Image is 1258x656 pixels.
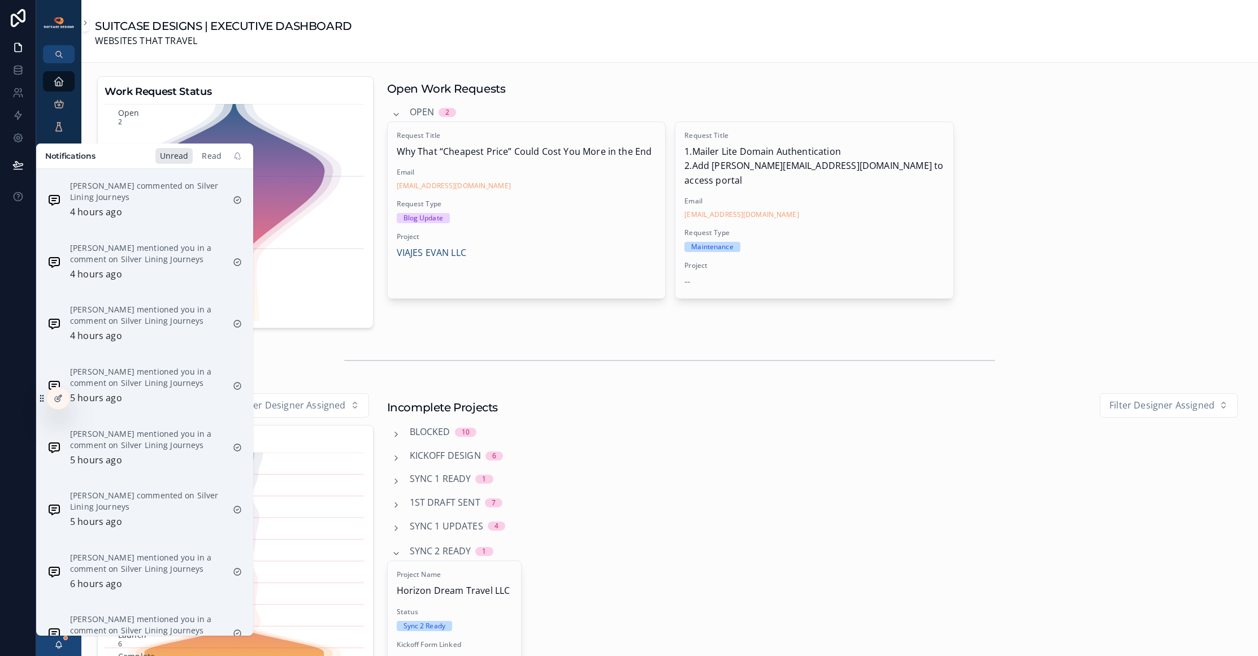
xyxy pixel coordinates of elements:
[70,490,224,512] p: [PERSON_NAME] commented on Silver Lining Journeys
[70,552,224,575] p: [PERSON_NAME] mentioned you in a comment on Silver Lining Journeys
[397,232,657,241] span: Project
[47,503,61,516] img: Notification icon
[397,246,466,260] a: VIAJES EVAN LLC
[404,213,443,223] div: Blog Update
[241,398,346,413] span: Filter Designer Assigned
[70,205,122,220] p: 4 hours ago
[47,627,61,640] img: Notification icon
[397,584,513,598] span: Horizon Dream Travel LLC
[482,475,486,484] div: 1
[118,629,146,640] text: Launch
[118,107,140,118] text: Open
[387,121,666,299] a: Request TitleWhy That “Cheapest Price” Could Cost You More in the EndEmail[EMAIL_ADDRESS][DOMAIN_...
[231,393,369,418] button: Select Button
[492,451,496,460] div: 6
[43,16,75,29] img: App logo
[492,498,496,507] div: 7
[1109,398,1214,413] span: Filter Designer Assigned
[684,228,944,237] span: Request Type
[70,515,122,529] p: 5 hours ago
[397,131,657,140] span: Request Title
[70,391,122,406] p: 5 hours ago
[70,242,224,265] p: [PERSON_NAME] mentioned you in a comment on Silver Lining Journeys
[397,570,513,579] span: Project Name
[684,261,944,270] span: Project
[691,242,733,252] div: Maintenance
[47,441,61,454] img: Notification icon
[445,108,449,117] div: 2
[684,131,944,140] span: Request Title
[47,193,61,207] img: Notification icon
[95,18,352,34] h1: SUITCASE DESIGNS | EXECUTIVE DASHBOARD
[684,145,944,188] span: 1.Mailer Lite Domain Authentication 2.Add [PERSON_NAME][EMAIL_ADDRESS][DOMAIN_NAME] to access portal
[155,148,193,164] div: Unread
[1100,393,1238,418] button: Select Button
[70,614,224,636] p: [PERSON_NAME] mentioned you in a comment on Silver Lining Journeys
[70,453,122,468] p: 5 hours ago
[397,640,513,649] span: Kickoff Form Linked
[118,117,122,127] text: 2
[95,34,352,49] span: WEBSITES THAT TRAVEL
[410,519,483,534] span: Sync 1 Updates
[47,565,61,579] img: Notification icon
[410,472,471,486] span: Sync 1 Ready
[462,428,470,437] div: 10
[410,449,481,463] span: Kickoff Design
[70,366,224,389] p: [PERSON_NAME] mentioned you in a comment on Silver Lining Journeys
[397,199,657,208] span: Request Type
[410,425,450,440] span: Blocked
[494,522,498,531] div: 4
[70,577,122,592] p: 6 hours ago
[684,275,690,289] span: --
[47,379,61,393] img: Notification icon
[684,197,944,206] span: Email
[47,255,61,269] img: Notification icon
[70,329,122,344] p: 4 hours ago
[684,210,799,219] a: [EMAIL_ADDRESS][DOMAIN_NAME]
[410,105,435,120] span: Open
[36,63,81,264] div: scrollable content
[197,148,226,164] div: Read
[397,607,513,616] span: Status
[410,496,480,510] span: 1st Draft Sent
[397,145,657,159] span: Why That “Cheapest Price” Could Cost You More in the End
[410,544,471,559] span: Sync 2 Ready
[70,428,224,451] p: [PERSON_NAME] mentioned you in a comment on Silver Lining Journeys
[397,181,511,190] a: [EMAIL_ADDRESS][DOMAIN_NAME]
[47,317,61,331] img: Notification icon
[387,81,506,97] h1: Open Work Requests
[70,180,224,203] p: [PERSON_NAME] commented on Silver Lining Journeys
[482,547,486,556] div: 1
[118,639,122,649] text: 6
[70,267,122,282] p: 4 hours ago
[404,621,445,631] div: Sync 2 Ready
[105,84,366,99] h3: Work Request Status
[70,304,224,327] p: [PERSON_NAME] mentioned you in a comment on Silver Lining Journeys
[45,150,95,162] h1: Notifications
[387,399,498,415] h1: Incomplete Projects
[675,121,954,299] a: Request Title1.Mailer Lite Domain Authentication 2.Add [PERSON_NAME][EMAIL_ADDRESS][DOMAIN_NAME] ...
[397,168,657,177] span: Email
